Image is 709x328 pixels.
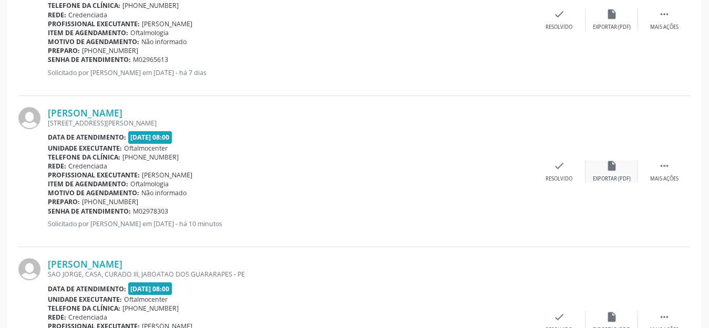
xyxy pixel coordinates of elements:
[133,207,168,216] span: M02978303
[606,160,618,172] i: insert_drive_file
[128,131,172,143] span: [DATE] 08:00
[48,188,139,197] b: Motivo de agendamento:
[650,175,679,183] div: Mais ações
[48,46,80,55] b: Preparo:
[48,107,122,119] a: [PERSON_NAME]
[142,19,192,28] span: [PERSON_NAME]
[48,197,80,206] b: Preparo:
[68,313,107,322] span: Credenciada
[18,258,40,280] img: img
[48,162,66,171] b: Rede:
[48,19,140,28] b: Profissional executante:
[48,28,128,37] b: Item de agendamento:
[130,28,169,37] span: Oftalmologia
[141,188,187,197] span: Não informado
[122,153,179,162] span: [PHONE_NUMBER]
[48,295,122,304] b: Unidade executante:
[48,133,126,142] b: Data de atendimento:
[659,311,670,323] i: 
[593,175,631,183] div: Exportar (PDF)
[48,68,533,77] p: Solicitado por [PERSON_NAME] em [DATE] - há 7 dias
[659,160,670,172] i: 
[606,311,618,323] i: insert_drive_file
[48,153,120,162] b: Telefone da clínica:
[553,8,565,20] i: check
[48,1,120,10] b: Telefone da clínica:
[546,175,572,183] div: Resolvido
[593,24,631,31] div: Exportar (PDF)
[82,197,138,206] span: [PHONE_NUMBER]
[650,24,679,31] div: Mais ações
[48,179,128,188] b: Item de agendamento:
[68,10,107,19] span: Credenciada
[606,8,618,20] i: insert_drive_file
[48,171,140,179] b: Profissional executante:
[124,144,168,153] span: Oftalmocenter
[48,270,533,279] div: SAO JORGE, CASA, CURADO III, JABOATAO DOS GUARARAPES - PE
[130,179,169,188] span: Oftalmologia
[82,46,138,55] span: [PHONE_NUMBER]
[48,37,139,46] b: Motivo de agendamento:
[48,119,533,128] div: [STREET_ADDRESS][PERSON_NAME]
[48,284,126,293] b: Data de atendimento:
[141,37,187,46] span: Não informado
[546,24,572,31] div: Resolvido
[48,304,120,313] b: Telefone da clínica:
[48,10,66,19] b: Rede:
[122,304,179,313] span: [PHONE_NUMBER]
[142,171,192,179] span: [PERSON_NAME]
[48,258,122,270] a: [PERSON_NAME]
[133,55,168,64] span: M02965613
[553,160,565,172] i: check
[124,295,168,304] span: Oftalmocenter
[48,313,66,322] b: Rede:
[48,219,533,228] p: Solicitado por [PERSON_NAME] em [DATE] - há 10 minutos
[553,311,565,323] i: check
[48,55,131,64] b: Senha de atendimento:
[18,107,40,129] img: img
[122,1,179,10] span: [PHONE_NUMBER]
[48,144,122,153] b: Unidade executante:
[659,8,670,20] i: 
[128,282,172,294] span: [DATE] 08:00
[68,162,107,171] span: Credenciada
[48,207,131,216] b: Senha de atendimento:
